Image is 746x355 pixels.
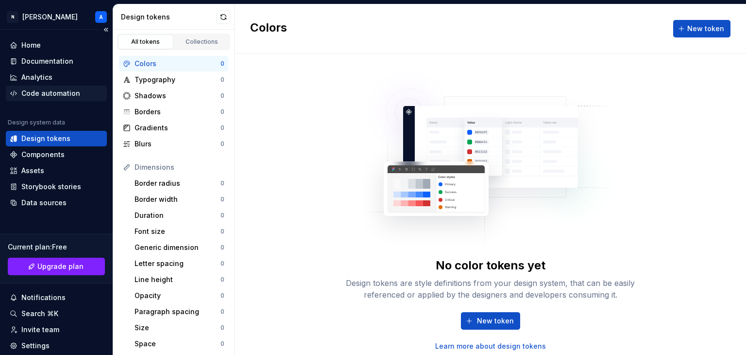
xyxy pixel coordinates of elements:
a: Components [6,147,107,162]
div: Data sources [21,198,67,208]
a: Borders0 [119,104,228,120]
a: Shadows0 [119,88,228,104]
div: Design tokens [121,12,217,22]
div: [PERSON_NAME] [22,12,78,22]
button: Collapse sidebar [99,23,113,36]
a: Settings [6,338,107,354]
div: Analytics [21,72,52,82]
a: Border radius0 [131,176,228,191]
div: Borders [135,107,220,117]
div: Current plan : Free [8,242,105,252]
div: Generic dimension [135,243,220,252]
div: Storybook stories [21,182,81,192]
div: 0 [220,92,224,100]
a: Letter spacing0 [131,256,228,271]
div: Duration [135,211,220,220]
div: Typography [135,75,220,85]
a: Assets [6,163,107,178]
div: 0 [220,228,224,235]
div: Paragraph spacing [135,307,220,317]
a: Generic dimension0 [131,240,228,255]
div: No color tokens yet [436,258,545,273]
div: Search ⌘K [21,309,58,319]
div: Colors [135,59,220,69]
a: Storybook stories [6,179,107,195]
a: Size0 [131,320,228,336]
div: Shadows [135,91,220,101]
a: Gradients0 [119,120,228,136]
div: Invite team [21,325,59,335]
div: 0 [220,76,224,84]
div: Assets [21,166,44,176]
a: Home [6,37,107,53]
div: Notifications [21,293,66,302]
div: 0 [220,195,224,203]
a: Blurs0 [119,136,228,152]
button: N[PERSON_NAME]A [2,6,111,27]
span: Upgrade plan [37,262,84,271]
div: Design tokens are style definitions from your design system, that can be easily referenced or app... [335,277,646,301]
a: Colors0 [119,56,228,71]
a: Space0 [131,336,228,352]
div: Components [21,150,65,160]
div: Line height [135,275,220,284]
div: Dimensions [135,162,224,172]
a: Paragraph spacing0 [131,304,228,319]
div: 0 [220,292,224,300]
div: 0 [220,108,224,116]
div: Gradients [135,123,220,133]
a: Analytics [6,70,107,85]
a: Documentation [6,53,107,69]
div: 0 [220,124,224,132]
a: Duration0 [131,208,228,223]
a: Learn more about design tokens [435,341,546,351]
button: Notifications [6,290,107,305]
div: 0 [220,340,224,348]
a: Data sources [6,195,107,211]
div: Border radius [135,178,220,188]
div: Design tokens [21,134,70,143]
a: Upgrade plan [8,258,105,275]
a: Border width0 [131,192,228,207]
a: Code automation [6,86,107,101]
div: 0 [220,308,224,316]
div: Settings [21,341,50,351]
div: 0 [220,260,224,267]
div: 0 [220,212,224,219]
div: Space [135,339,220,349]
div: Design system data [8,119,65,126]
div: Blurs [135,139,220,149]
div: Home [21,40,41,50]
div: Border width [135,195,220,204]
a: Line height0 [131,272,228,287]
button: New token [461,312,520,330]
a: Typography0 [119,72,228,88]
a: Opacity0 [131,288,228,303]
div: Opacity [135,291,220,301]
a: Design tokens [6,131,107,146]
div: Letter spacing [135,259,220,268]
span: New token [687,24,724,34]
div: N [7,11,18,23]
button: Search ⌘K [6,306,107,321]
div: 0 [220,276,224,284]
div: Font size [135,227,220,236]
div: All tokens [121,38,170,46]
div: 0 [220,140,224,148]
div: Code automation [21,89,80,98]
div: A [99,13,103,21]
div: 0 [220,244,224,251]
div: Collections [178,38,226,46]
div: Documentation [21,56,73,66]
div: 0 [220,324,224,332]
button: New token [673,20,730,37]
div: Size [135,323,220,333]
div: 0 [220,179,224,187]
a: Font size0 [131,224,228,239]
span: New token [477,316,514,326]
h2: Colors [250,20,287,37]
div: 0 [220,60,224,68]
a: Invite team [6,322,107,337]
